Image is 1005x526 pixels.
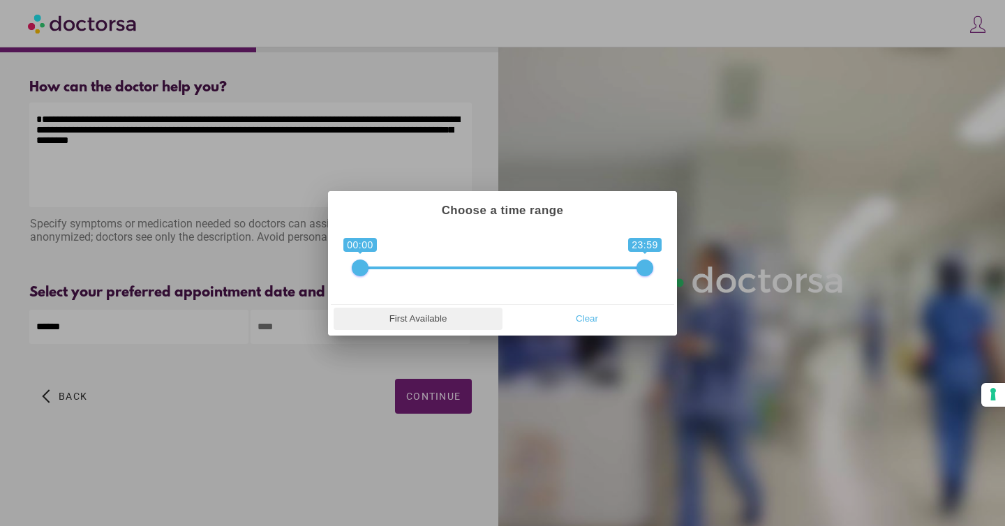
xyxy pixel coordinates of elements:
button: Your consent preferences for tracking technologies [981,383,1005,407]
span: 23:59 [628,238,662,252]
span: Clear [507,308,667,329]
button: Clear [502,308,671,330]
span: 00:00 [343,238,377,252]
span: First Available [338,308,498,329]
strong: Choose a time range [442,204,564,217]
button: First Available [334,308,502,330]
